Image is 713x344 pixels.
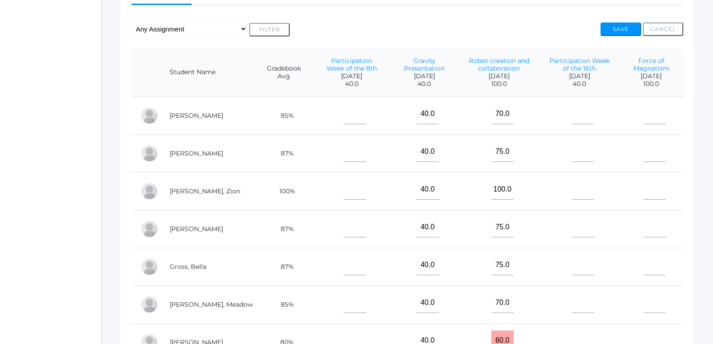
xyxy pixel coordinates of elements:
span: 100.0 [628,80,674,88]
button: Cancel [643,22,683,36]
span: 40.0 [549,80,610,88]
a: [PERSON_NAME], Meadow [170,300,253,308]
td: 87% [255,210,313,248]
a: Participation Week of the 8th [327,57,377,72]
div: Bella Gross [140,258,158,276]
div: Meadow Lawler [140,295,158,313]
a: [PERSON_NAME] [170,149,223,157]
td: 100% [255,172,313,210]
div: Claire Baker [140,107,158,125]
a: [PERSON_NAME] [170,112,223,120]
th: Gradebook Avg [255,48,313,97]
div: Zion Davenport [140,182,158,200]
a: Participation Week of the 16th [549,57,610,72]
td: 85% [255,286,313,323]
span: [DATE] [467,72,531,80]
a: Robot creation and collaboration [469,57,529,72]
a: [PERSON_NAME], Zion [170,187,240,195]
a: Gross, Bella [170,263,206,271]
div: Josie Bassett [140,144,158,162]
button: Save [601,22,641,36]
td: 87% [255,248,313,286]
span: [DATE] [628,72,674,80]
th: Student Name [161,48,255,97]
button: Filter [249,23,290,36]
span: 40.0 [399,80,448,88]
td: 85% [255,97,313,134]
span: 100.0 [467,80,531,88]
a: Force of Magnatism [633,57,669,72]
a: Gravity Presentation [404,57,444,72]
span: [DATE] [322,72,382,80]
a: [PERSON_NAME] [170,225,223,233]
span: 40.0 [322,80,382,88]
span: [DATE] [549,72,610,80]
div: Carter Glendening [140,220,158,238]
td: 87% [255,134,313,172]
span: [DATE] [399,72,448,80]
